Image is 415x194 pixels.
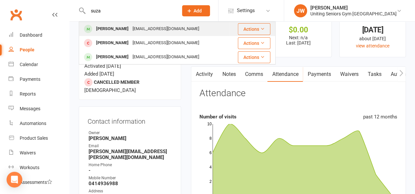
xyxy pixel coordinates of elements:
div: Calendar [20,62,38,67]
a: Dashboard [9,28,69,43]
a: Reports [9,87,69,101]
span: [DEMOGRAPHIC_DATA] [84,87,136,93]
div: Messages [20,106,40,111]
a: Notes [218,67,240,82]
button: Actions [238,23,270,35]
div: Product Sales [20,135,48,141]
a: Comms [240,67,267,82]
div: Waivers [20,150,36,155]
a: Waivers [335,67,363,82]
a: People [9,43,69,57]
a: Attendance [267,67,303,82]
div: Assessments [20,180,52,185]
time: Activated [DATE] [84,63,121,69]
a: Clubworx [8,7,24,23]
strong: [PERSON_NAME][EMAIL_ADDRESS][PERSON_NAME][DOMAIN_NAME] [89,149,172,160]
div: People [20,47,34,52]
div: Owner [89,130,172,136]
button: Actions [238,37,270,49]
div: JW [294,4,307,17]
a: Workouts [9,160,69,175]
span: Add [194,8,202,13]
strong: [PERSON_NAME] [89,135,172,141]
p: Next: n/a Last: [DATE] [271,35,325,45]
button: Actions [238,51,270,63]
div: about [DATE] [345,35,400,42]
a: Product Sales [9,131,69,146]
div: [DATE] [345,26,400,33]
a: Assessments [9,175,69,190]
div: [EMAIL_ADDRESS][DOMAIN_NAME] [131,24,201,34]
div: Home Phone [89,162,172,168]
a: Messages [9,101,69,116]
div: Open Intercom Messenger [7,172,22,187]
div: [PERSON_NAME] [94,38,131,48]
div: Uniting Seniors Gym [GEOGRAPHIC_DATA] [310,11,397,17]
div: Workouts [20,165,39,170]
div: $0.00 [271,26,325,33]
div: [PERSON_NAME] [310,5,397,11]
a: Payments [303,67,335,82]
div: Automations [20,121,46,126]
input: Search... [86,6,174,15]
a: view attendance [356,43,389,48]
h3: Contact information [88,115,172,125]
strong: - [89,168,172,173]
div: Dashboard [20,32,42,38]
div: Email [89,143,172,149]
strong: Number of visits [199,114,236,120]
span: Settings [237,3,255,18]
div: Reports [20,91,36,97]
div: [PERSON_NAME] [94,24,131,34]
a: Automations [9,116,69,131]
strong: 0414936988 [89,181,172,186]
div: [PERSON_NAME] [94,52,131,62]
a: Activity [191,67,218,82]
div: Mobile Number [89,175,172,181]
div: Payments [20,77,40,82]
button: Add [182,5,210,16]
div: [EMAIL_ADDRESS][DOMAIN_NAME] [131,38,201,48]
a: Waivers [9,146,69,160]
span: Cancelled member [94,79,139,85]
div: [EMAIL_ADDRESS][DOMAIN_NAME] [131,52,201,62]
a: Tasks [363,67,386,82]
a: Payments [9,72,69,87]
a: Calendar [9,57,69,72]
time: Added [DATE] [84,71,114,77]
h3: Attendance [199,88,245,98]
div: past 12 months [363,113,397,121]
